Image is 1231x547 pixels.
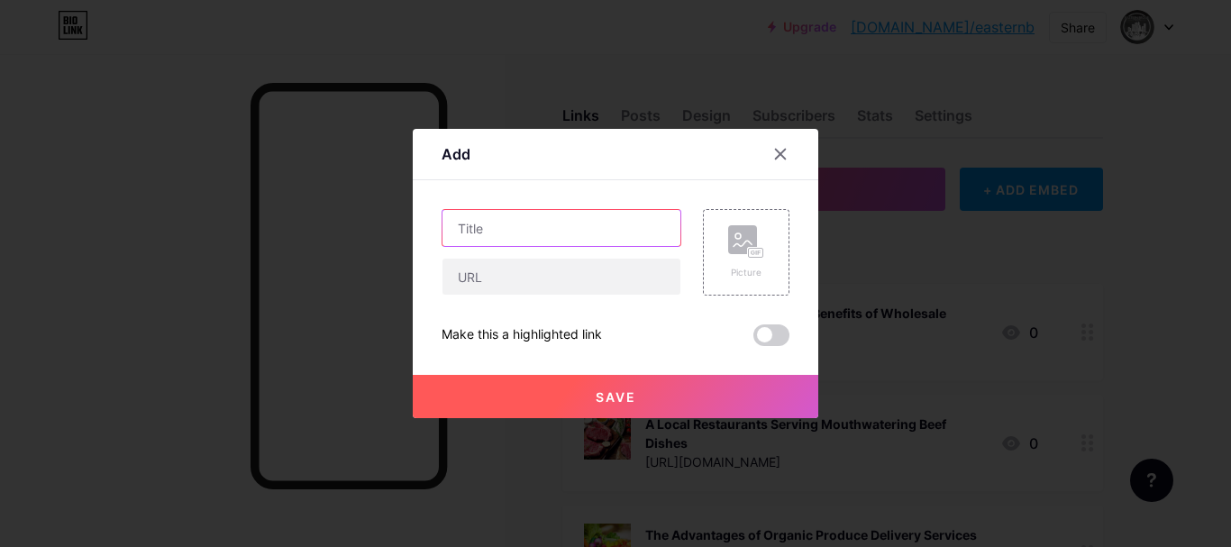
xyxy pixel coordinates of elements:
input: Title [442,210,680,246]
div: Picture [728,266,764,279]
button: Save [413,375,818,418]
span: Save [596,389,636,405]
div: Make this a highlighted link [442,324,602,346]
input: URL [442,259,680,295]
div: Add [442,143,470,165]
